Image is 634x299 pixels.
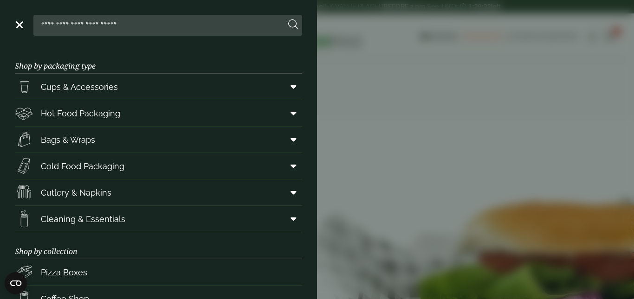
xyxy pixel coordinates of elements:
[15,104,33,122] img: Deli_box.svg
[15,130,33,149] img: Paper_carriers.svg
[15,77,33,96] img: PintNhalf_cup.svg
[15,206,302,232] a: Cleaning & Essentials
[41,107,120,120] span: Hot Food Packaging
[15,153,302,179] a: Cold Food Packaging
[15,232,302,259] h3: Shop by collection
[15,47,302,74] h3: Shop by packaging type
[15,100,302,126] a: Hot Food Packaging
[15,127,302,153] a: Bags & Wraps
[15,210,33,228] img: open-wipe.svg
[41,266,87,279] span: Pizza Boxes
[15,183,33,202] img: Cutlery.svg
[15,74,302,100] a: Cups & Accessories
[41,160,124,172] span: Cold Food Packaging
[15,157,33,175] img: Sandwich_box.svg
[15,179,302,205] a: Cutlery & Napkins
[41,213,125,225] span: Cleaning & Essentials
[15,263,33,281] img: Pizza_boxes.svg
[41,186,111,199] span: Cutlery & Napkins
[5,272,27,294] button: Open CMP widget
[41,81,118,93] span: Cups & Accessories
[15,259,302,285] a: Pizza Boxes
[41,134,95,146] span: Bags & Wraps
